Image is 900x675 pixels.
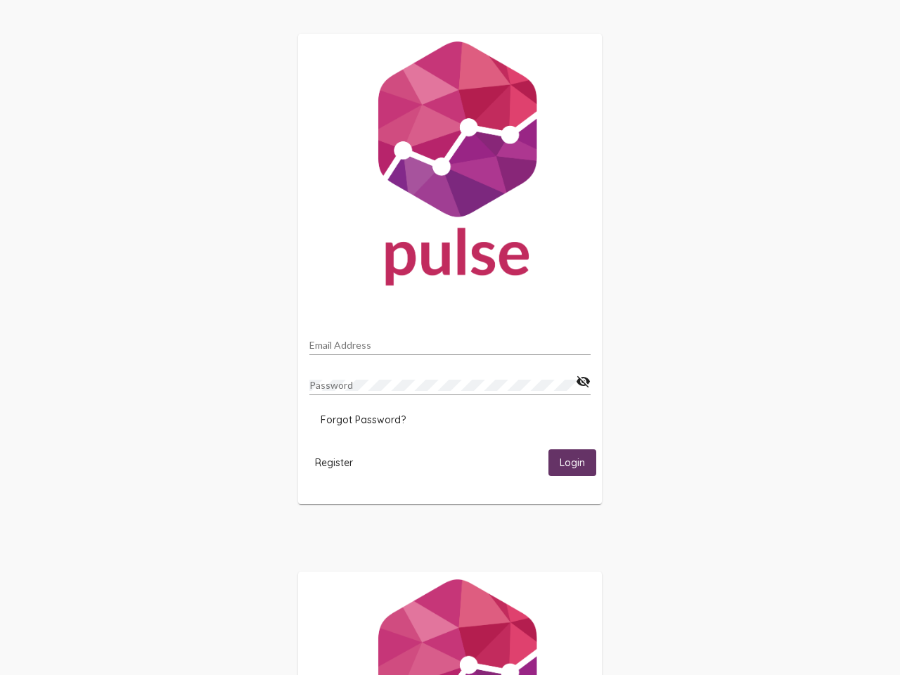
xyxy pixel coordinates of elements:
span: Forgot Password? [321,413,406,426]
span: Register [315,456,353,469]
mat-icon: visibility_off [576,373,591,390]
button: Forgot Password? [309,407,417,432]
button: Login [548,449,596,475]
img: Pulse For Good Logo [298,34,602,300]
span: Login [560,457,585,470]
button: Register [304,449,364,475]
